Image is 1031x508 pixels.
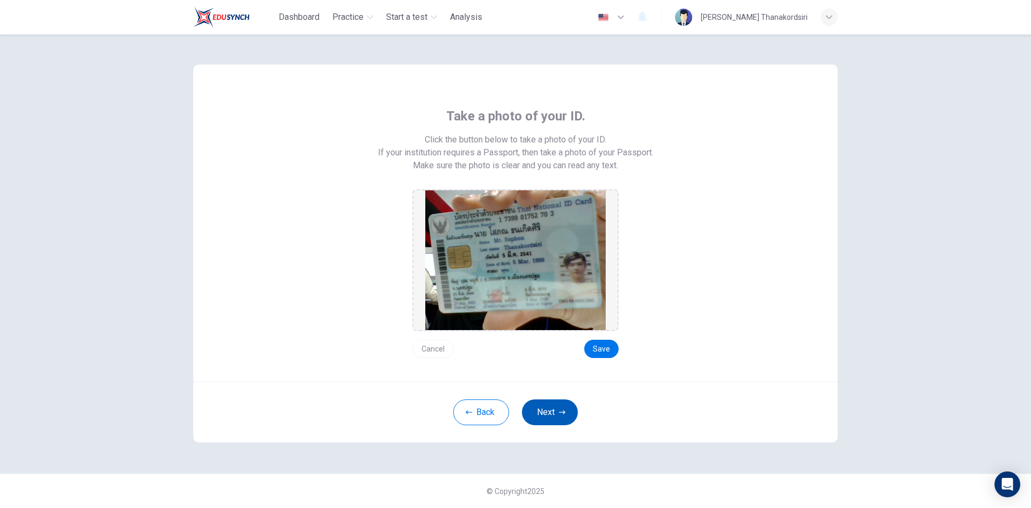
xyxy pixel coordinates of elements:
button: Dashboard [274,8,324,27]
img: Train Test logo [193,6,250,28]
button: Save [584,340,619,358]
div: [PERSON_NAME] Thanakordsiri [701,11,808,24]
button: Next [522,399,578,425]
img: Profile picture [675,9,692,26]
img: preview screemshot [425,190,606,330]
span: Make sure the photo is clear and you can read any text. [413,159,618,172]
img: en [597,13,610,22]
button: Cancel [412,340,454,358]
button: Analysis [446,8,487,27]
span: Click the button below to take a photo of your ID. If your institution requires a Passport, then ... [378,133,654,159]
span: © Copyright 2025 [487,487,544,496]
button: Back [453,399,509,425]
button: Practice [328,8,377,27]
a: Train Test logo [193,6,274,28]
span: Take a photo of your ID. [446,108,585,125]
button: Start a test [382,8,441,27]
div: Open Intercom Messenger [994,471,1020,497]
span: Analysis [450,11,482,24]
span: Dashboard [279,11,320,24]
span: Practice [332,11,364,24]
span: Start a test [386,11,427,24]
